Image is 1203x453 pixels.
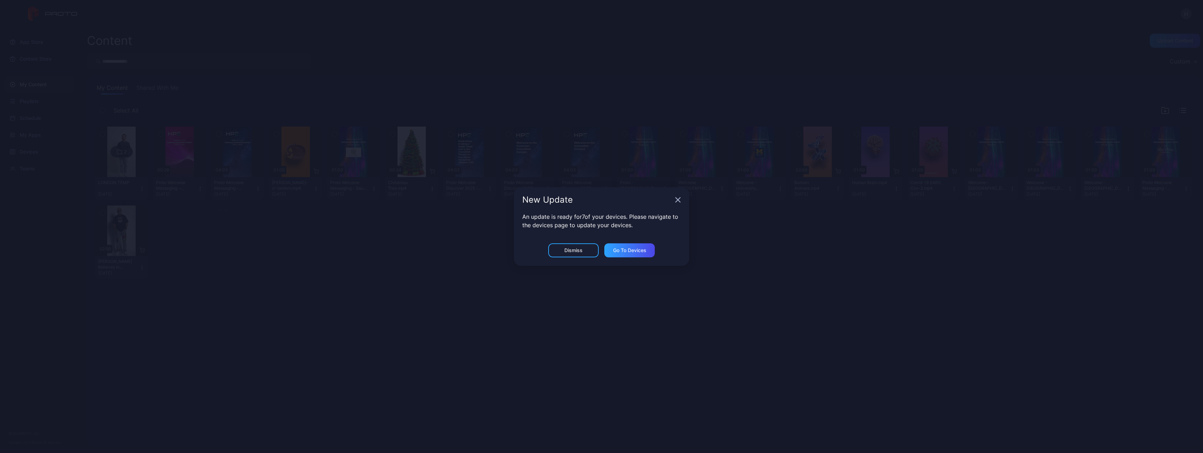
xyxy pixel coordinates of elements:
button: Go to devices [604,243,655,257]
div: Go to devices [613,248,646,253]
p: An update is ready for 7 of your devices. Please navigate to the devices page to update your devi... [522,212,681,229]
div: New Update [522,196,672,204]
button: Dismiss [548,243,599,257]
div: Dismiss [564,248,583,253]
